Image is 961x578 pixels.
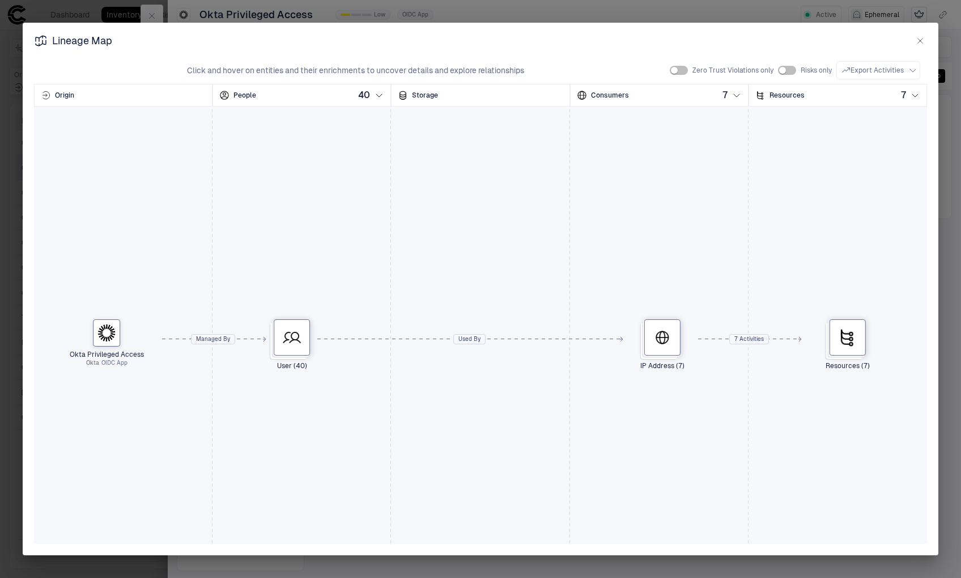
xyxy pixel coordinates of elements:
span: Click and hover on entities and their enrichments to uncover details and explore relationships [187,65,524,75]
span: Okta [86,358,99,366]
span: Resources [769,91,805,100]
span: People [233,91,256,100]
span: Zero Trust Violations only [692,66,773,75]
button: Export Activities [836,61,920,79]
div: The users and service accounts managing the identity [212,84,391,107]
span: Risks only [801,66,832,75]
span: Lineage Map [52,34,112,48]
div: IP [656,330,669,344]
div: Managed By [192,331,235,348]
span: IP Address (7) [590,361,734,370]
div: 7 Activities [730,331,768,348]
span: Consumers [591,91,629,100]
div: The resources accessed or granted by the identity [749,84,927,107]
span: 40 [358,90,370,101]
span: Resources (7) [776,361,920,370]
span: 7 [901,90,906,101]
div: The storage location where the identity is stored [391,84,569,107]
span: Okta Privileged Access [35,349,178,358]
span: User (40) [220,361,364,370]
span: Origin [55,91,74,100]
div: The source where the identity was created [34,84,212,107]
div: Used By [454,331,485,348]
span: Storage [412,91,438,100]
span: OIDC App [101,358,127,366]
div: The consumers using the identity [570,84,749,107]
span: 7 [722,90,728,101]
